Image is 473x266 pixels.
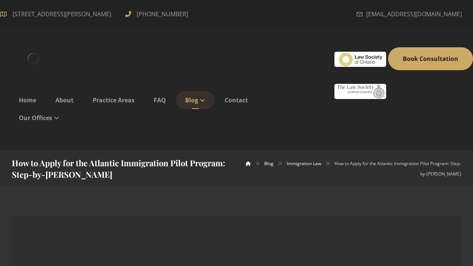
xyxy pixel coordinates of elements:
a: Blog [176,91,215,109]
span: Contact [225,96,248,104]
span: Our Offices [19,114,52,122]
a: [PHONE_NUMBER] [125,9,190,17]
a: Arora Law Services [246,160,251,167]
img: # [334,84,386,99]
span: Practice Areas [93,96,135,104]
a: Home [10,91,45,109]
a: Immigration Law [287,160,321,167]
a: FAQ [144,91,175,109]
a: Contact [215,91,257,109]
span: Blog [185,96,198,104]
a: About [46,91,83,109]
span: About [55,96,74,104]
span: Home [19,96,36,104]
span: Book Consultation [403,55,458,63]
span: [PHONE_NUMBER] [135,8,190,20]
span: [STREET_ADDRESS][PERSON_NAME] [10,8,114,20]
a: Practice Areas [84,91,144,109]
a: Our Offices [10,109,69,127]
span: FAQ [154,96,166,104]
span: [EMAIL_ADDRESS][DOMAIN_NAME] [366,8,462,20]
a: Book Consultation [388,47,473,70]
h1: How to Apply for the Atlantic Immigration Pilot Program: Step-by-[PERSON_NAME] [12,157,228,180]
img: # [334,52,386,67]
a: Blog [264,160,273,167]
